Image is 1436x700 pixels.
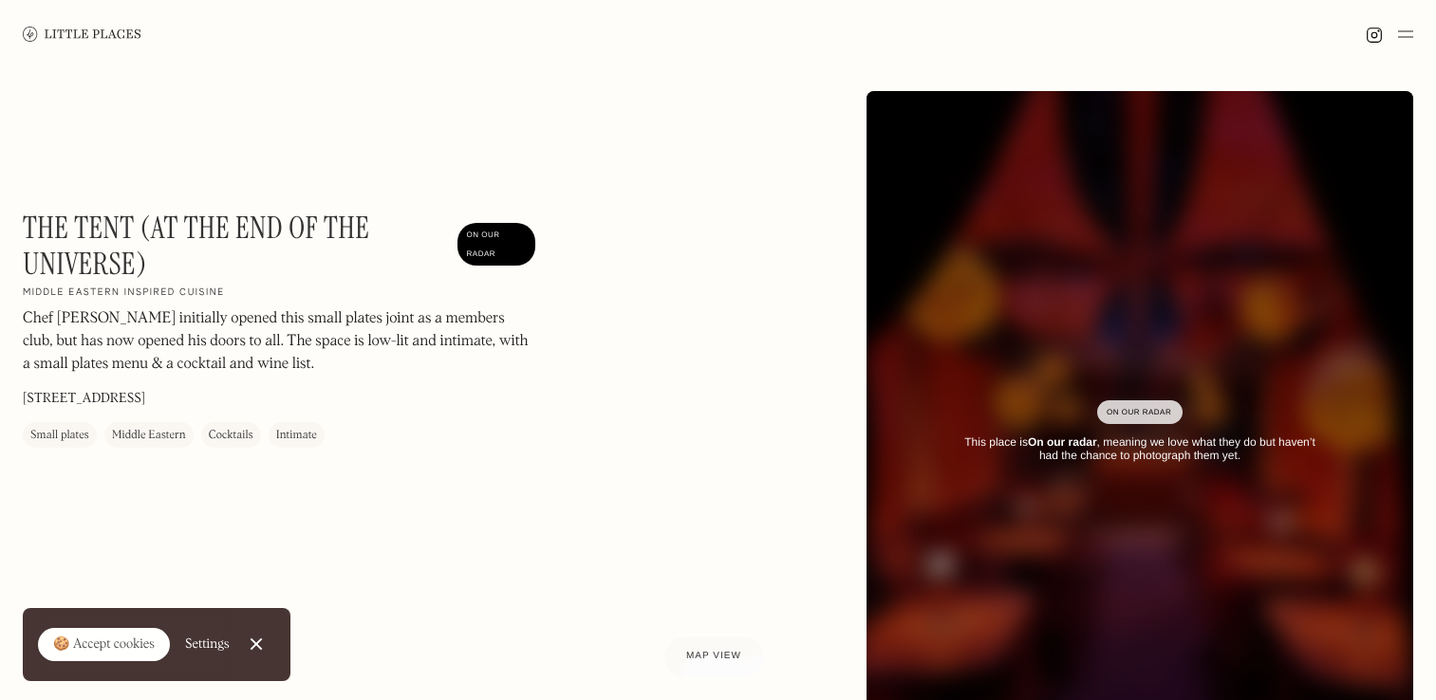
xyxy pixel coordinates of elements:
[23,307,535,376] p: Chef [PERSON_NAME] initially opened this small plates joint as a members club, but has now opened...
[954,435,1326,463] div: This place is , meaning we love what they do but haven’t had the chance to photograph them yet.
[686,651,741,661] span: Map view
[209,426,253,445] div: Cocktails
[53,636,155,654] div: 🍪 Accept cookies
[467,227,526,265] div: On Our Radar
[30,426,89,445] div: Small plates
[663,636,764,677] a: Map view
[23,286,225,300] h2: Middle Eastern inspired cuisine
[38,628,170,662] a: 🍪 Accept cookies
[255,644,256,645] div: Close Cookie Popup
[276,426,317,445] div: Intimate
[237,625,275,663] a: Close Cookie Popup
[1107,403,1173,422] div: On Our Radar
[1028,435,1097,449] strong: On our radar
[23,210,448,283] h1: The Tent (at the End of the Universe)
[185,637,230,651] div: Settings
[23,389,145,409] p: [STREET_ADDRESS]
[185,623,230,666] a: Settings
[112,426,186,445] div: Middle Eastern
